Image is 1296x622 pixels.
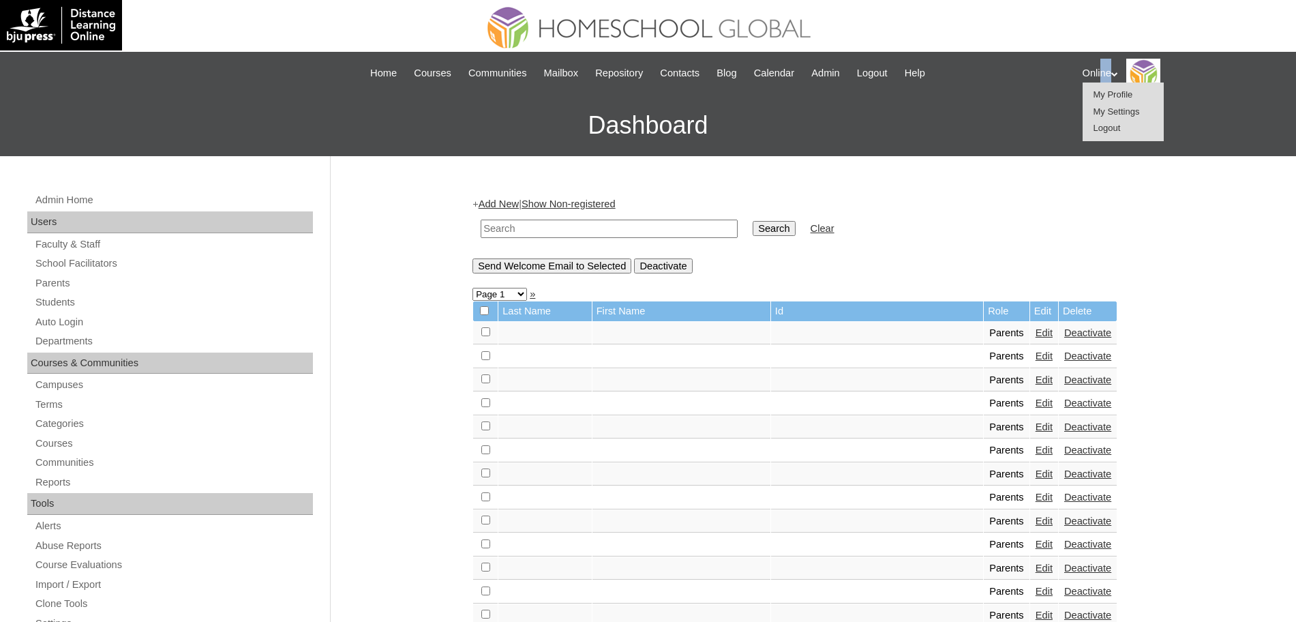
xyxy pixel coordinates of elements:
[7,7,115,44] img: logo-white.png
[34,576,313,593] a: Import / Export
[414,65,451,81] span: Courses
[370,65,397,81] span: Home
[34,275,313,292] a: Parents
[984,557,1029,580] td: Parents
[811,223,834,234] a: Clear
[1036,421,1053,432] a: Edit
[1036,563,1053,574] a: Edit
[1036,492,1053,503] a: Edit
[34,314,313,331] a: Auto Login
[34,474,313,491] a: Reports
[1036,539,1053,550] a: Edit
[1064,327,1111,338] a: Deactivate
[747,65,801,81] a: Calendar
[1064,492,1111,503] a: Deactivate
[984,486,1029,509] td: Parents
[1036,445,1053,456] a: Edit
[984,463,1029,486] td: Parents
[498,301,592,321] td: Last Name
[1064,445,1111,456] a: Deactivate
[34,236,313,253] a: Faculty & Staff
[27,353,313,374] div: Courses & Communities
[754,65,794,81] span: Calendar
[984,416,1029,439] td: Parents
[522,198,616,209] a: Show Non-registered
[462,65,534,81] a: Communities
[34,454,313,471] a: Communities
[34,294,313,311] a: Students
[1036,586,1053,597] a: Edit
[1064,563,1111,574] a: Deactivate
[1036,516,1053,527] a: Edit
[984,510,1029,533] td: Parents
[1036,610,1053,621] a: Edit
[407,65,458,81] a: Courses
[537,65,586,81] a: Mailbox
[984,322,1029,345] td: Parents
[472,197,1147,273] div: + |
[1094,123,1121,133] a: Logout
[905,65,925,81] span: Help
[984,439,1029,462] td: Parents
[1036,327,1053,338] a: Edit
[34,557,313,574] a: Course Evaluations
[7,95,1289,156] h3: Dashboard
[34,376,313,394] a: Campuses
[544,65,579,81] span: Mailbox
[1094,106,1140,117] span: My Settings
[1036,374,1053,385] a: Edit
[34,415,313,432] a: Categories
[34,192,313,209] a: Admin Home
[592,301,770,321] td: First Name
[595,65,643,81] span: Repository
[34,396,313,413] a: Terms
[984,533,1029,557] td: Parents
[1059,301,1117,321] td: Delete
[363,65,404,81] a: Home
[34,435,313,452] a: Courses
[634,258,692,273] input: Deactivate
[472,258,631,273] input: Send Welcome Email to Selected
[1036,398,1053,409] a: Edit
[753,221,795,236] input: Search
[588,65,650,81] a: Repository
[850,65,894,81] a: Logout
[34,255,313,272] a: School Facilitators
[34,595,313,612] a: Clone Tools
[34,518,313,535] a: Alerts
[1064,374,1111,385] a: Deactivate
[984,580,1029,604] td: Parents
[1064,398,1111,409] a: Deactivate
[660,65,699,81] span: Contacts
[771,301,983,321] td: Id
[1064,421,1111,432] a: Deactivate
[27,211,313,233] div: Users
[1064,539,1111,550] a: Deactivate
[710,65,743,81] a: Blog
[34,333,313,350] a: Departments
[1064,516,1111,527] a: Deactivate
[479,198,519,209] a: Add New
[468,65,527,81] span: Communities
[1030,301,1058,321] td: Edit
[1064,351,1111,361] a: Deactivate
[804,65,847,81] a: Admin
[1036,351,1053,361] a: Edit
[34,537,313,554] a: Abuse Reports
[1064,610,1111,621] a: Deactivate
[1083,59,1283,89] div: Online
[1094,89,1133,100] a: My Profile
[984,301,1029,321] td: Role
[898,65,932,81] a: Help
[717,65,736,81] span: Blog
[984,345,1029,368] td: Parents
[1126,59,1160,89] img: Online Academy
[1064,469,1111,479] a: Deactivate
[1036,469,1053,479] a: Edit
[811,65,840,81] span: Admin
[857,65,888,81] span: Logout
[984,392,1029,415] td: Parents
[530,288,535,299] a: »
